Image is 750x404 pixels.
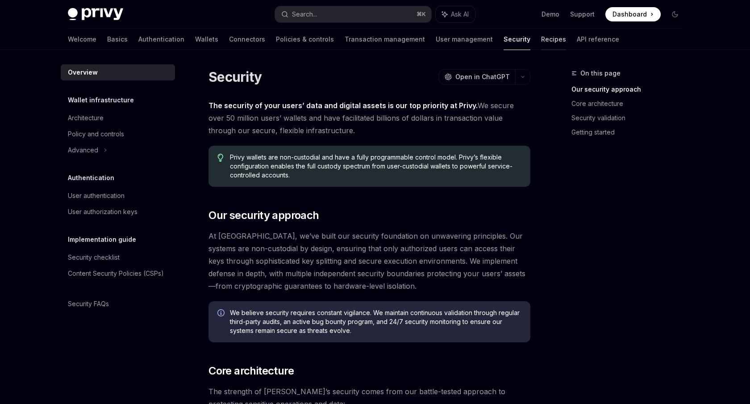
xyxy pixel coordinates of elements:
a: Getting started [571,125,689,139]
div: Architecture [68,113,104,123]
a: Recipes [541,29,566,50]
a: User management [436,29,493,50]
span: We secure over 50 million users’ wallets and have facilitated billions of dollars in transaction ... [208,99,530,137]
img: dark logo [68,8,123,21]
a: Basics [107,29,128,50]
a: Transaction management [345,29,425,50]
a: Dashboard [605,7,661,21]
span: We believe security requires constant vigilance. We maintain continuous validation through regula... [230,308,521,335]
span: Ask AI [451,10,469,19]
button: Open in ChatGPT [439,69,515,84]
svg: Info [217,309,226,318]
div: Overview [68,67,98,78]
span: On this page [580,68,621,79]
a: Security checklist [61,249,175,265]
h1: Security [208,69,262,85]
a: User authentication [61,188,175,204]
a: Security FAQs [61,296,175,312]
div: Policy and controls [68,129,124,139]
h5: Wallet infrastructure [68,95,134,105]
a: Connectors [229,29,265,50]
div: Content Security Policies (CSPs) [68,268,164,279]
a: Security [504,29,530,50]
a: Content Security Policies (CSPs) [61,265,175,282]
h5: Implementation guide [68,234,136,245]
button: Toggle dark mode [668,7,682,21]
a: Our security approach [571,82,689,97]
a: Core architecture [571,97,689,111]
a: Wallets [195,29,218,50]
span: Our security approach [208,208,319,223]
a: Support [570,10,595,19]
svg: Tip [217,154,224,162]
a: API reference [577,29,619,50]
button: Ask AI [436,6,475,22]
span: Privy wallets are non-custodial and have a fully programmable control model. Privy’s flexible con... [230,153,521,180]
span: Core architecture [208,364,294,378]
a: Policies & controls [276,29,334,50]
span: Dashboard [612,10,647,19]
span: ⌘ K [417,11,426,18]
a: Security validation [571,111,689,125]
span: At [GEOGRAPHIC_DATA], we’ve built our security foundation on unwavering principles. Our systems a... [208,230,530,292]
div: Advanced [68,145,98,156]
div: User authorization keys [68,206,137,217]
a: Authentication [138,29,184,50]
a: User authorization keys [61,204,175,220]
a: Overview [61,64,175,80]
div: Search... [292,9,317,20]
strong: The security of your users’ data and digital assets is our top priority at Privy. [208,101,478,110]
a: Architecture [61,110,175,126]
h5: Authentication [68,173,114,183]
button: Search...⌘K [275,6,431,22]
a: Demo [542,10,559,19]
a: Welcome [68,29,96,50]
div: Security checklist [68,252,120,263]
a: Policy and controls [61,126,175,142]
div: User authentication [68,190,125,201]
div: Security FAQs [68,299,109,309]
span: Open in ChatGPT [455,72,510,81]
